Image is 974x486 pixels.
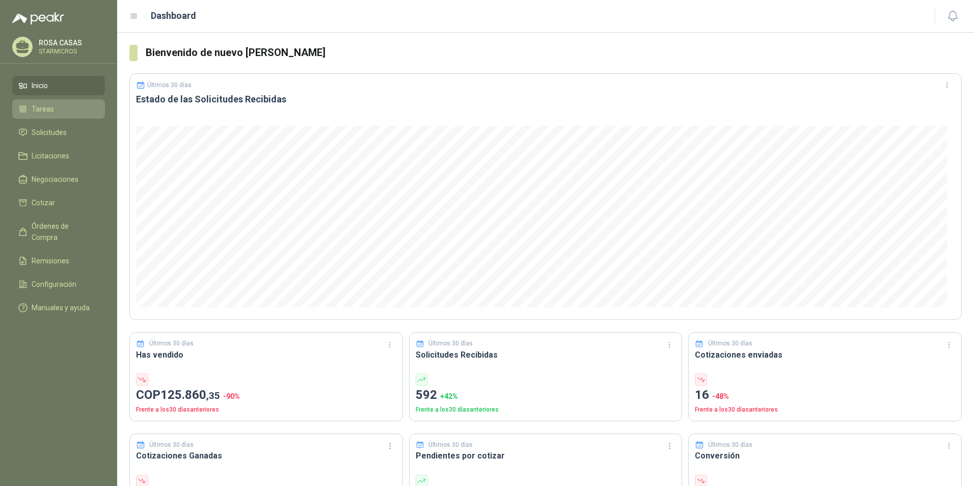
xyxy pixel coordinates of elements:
span: + 42 % [440,392,458,400]
h3: Cotizaciones enviadas [695,348,955,361]
a: Cotizar [12,193,105,212]
p: COP [136,386,396,405]
p: Últimos 30 días [708,440,752,450]
p: Últimos 30 días [149,440,194,450]
span: Inicio [32,80,48,91]
span: Solicitudes [32,127,67,138]
span: -90 % [223,392,240,400]
span: Configuración [32,279,76,290]
h3: Solicitudes Recibidas [416,348,676,361]
a: Licitaciones [12,146,105,166]
h3: Bienvenido de nuevo [PERSON_NAME] [146,45,962,61]
span: Negociaciones [32,174,78,185]
a: Solicitudes [12,123,105,142]
p: 16 [695,386,955,405]
span: Órdenes de Compra [32,221,95,243]
a: Inicio [12,76,105,95]
h3: Conversión [695,449,955,462]
p: Últimos 30 días [428,440,473,450]
h3: Cotizaciones Ganadas [136,449,396,462]
p: Frente a los 30 días anteriores [416,405,676,415]
p: Frente a los 30 días anteriores [136,405,396,415]
p: STARMICROS [39,48,102,55]
h3: Estado de las Solicitudes Recibidas [136,93,955,105]
span: Remisiones [32,255,69,266]
p: Últimos 30 días [147,82,192,89]
a: Manuales y ayuda [12,298,105,317]
span: Cotizar [32,197,55,208]
h3: Pendientes por cotizar [416,449,676,462]
a: Órdenes de Compra [12,217,105,247]
span: -48 % [712,392,729,400]
p: Frente a los 30 días anteriores [695,405,955,415]
span: Manuales y ayuda [32,302,90,313]
span: 125.860 [160,388,220,402]
span: Tareas [32,103,54,115]
a: Configuración [12,275,105,294]
span: ,35 [206,390,220,401]
p: 592 [416,386,676,405]
span: Licitaciones [32,150,69,161]
a: Remisiones [12,251,105,271]
p: ROSA CASAS [39,39,102,46]
h1: Dashboard [151,9,196,23]
p: Últimos 30 días [149,339,194,348]
p: Últimos 30 días [428,339,473,348]
a: Negociaciones [12,170,105,189]
a: Tareas [12,99,105,119]
img: Logo peakr [12,12,64,24]
p: Últimos 30 días [708,339,752,348]
h3: Has vendido [136,348,396,361]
